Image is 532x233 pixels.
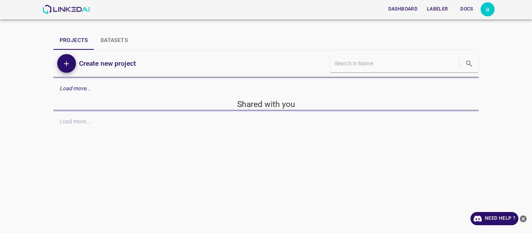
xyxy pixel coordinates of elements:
[76,58,136,69] a: Create new project
[454,3,479,16] button: Docs
[470,212,518,225] a: Need Help ?
[424,3,451,16] button: Labeler
[79,58,136,69] h6: Create new project
[57,54,76,73] button: Add
[481,2,495,16] div: a
[481,2,495,16] button: Open settings
[385,3,421,16] button: Dashboard
[422,1,453,17] a: Labeler
[42,5,90,14] img: LinkedAI
[53,99,479,110] h5: Shared with you
[94,31,134,50] button: Datasets
[518,212,528,225] button: close-help
[461,56,477,72] button: search
[384,1,422,17] a: Dashboard
[60,85,91,91] em: Load more...
[453,1,481,17] a: Docs
[335,58,458,69] input: Search in Name
[53,81,479,96] div: Load more...
[53,31,94,50] button: Projects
